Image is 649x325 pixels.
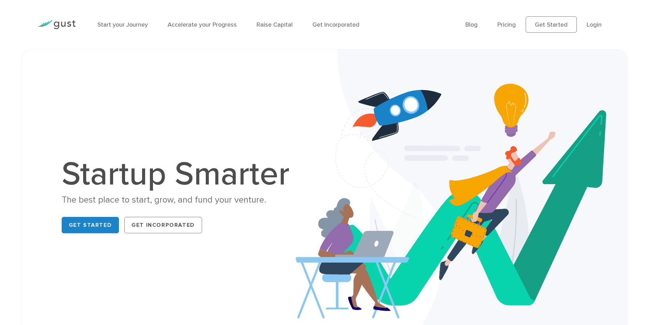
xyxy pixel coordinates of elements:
a: Get Incorporated [312,21,359,28]
a: Pricing [497,21,516,28]
a: Blog [465,21,478,28]
a: Raise Capital [257,21,293,28]
div: The best place to start, grow, and fund your venture. [62,194,297,206]
img: Gust Logo [37,20,76,29]
a: Start your Journey [97,21,148,28]
a: Get Started [526,16,577,33]
a: Login [587,21,602,28]
h1: Startup Smarter [62,158,297,191]
a: Accelerate your Progress [168,21,237,28]
a: Get Incorporated [124,217,202,233]
a: Get Started [62,217,119,233]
